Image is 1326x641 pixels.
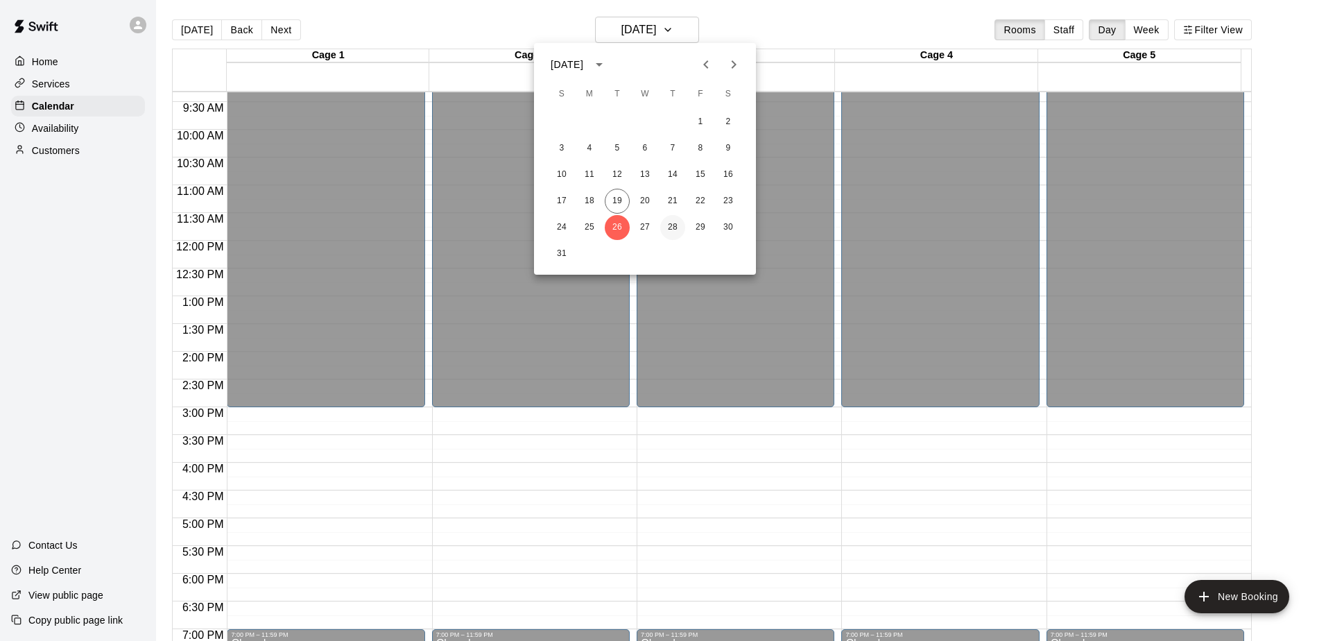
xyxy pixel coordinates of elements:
[549,241,574,266] button: 31
[577,189,602,214] button: 18
[720,51,748,78] button: Next month
[632,189,657,214] button: 20
[549,80,574,108] span: Sunday
[660,80,685,108] span: Thursday
[605,80,630,108] span: Tuesday
[660,136,685,161] button: 7
[577,80,602,108] span: Monday
[549,136,574,161] button: 3
[549,215,574,240] button: 24
[660,162,685,187] button: 14
[716,80,741,108] span: Saturday
[587,53,611,76] button: calendar view is open, switch to year view
[605,162,630,187] button: 12
[660,189,685,214] button: 21
[716,189,741,214] button: 23
[605,189,630,214] button: 19
[577,162,602,187] button: 11
[577,136,602,161] button: 4
[688,136,713,161] button: 8
[549,189,574,214] button: 17
[688,110,713,135] button: 1
[632,162,657,187] button: 13
[716,215,741,240] button: 30
[716,136,741,161] button: 9
[632,80,657,108] span: Wednesday
[688,162,713,187] button: 15
[605,215,630,240] button: 26
[660,215,685,240] button: 28
[692,51,720,78] button: Previous month
[716,110,741,135] button: 2
[549,162,574,187] button: 10
[551,58,583,72] div: [DATE]
[577,215,602,240] button: 25
[688,80,713,108] span: Friday
[688,215,713,240] button: 29
[688,189,713,214] button: 22
[605,136,630,161] button: 5
[632,136,657,161] button: 6
[716,162,741,187] button: 16
[632,215,657,240] button: 27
